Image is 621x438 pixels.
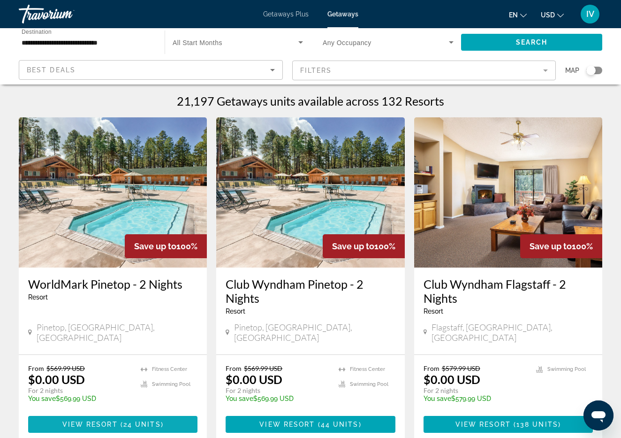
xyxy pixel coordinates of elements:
button: Change currency [541,8,564,22]
span: Fitness Center [350,366,385,372]
span: View Resort [62,421,118,428]
img: 5801O01X.jpg [216,117,404,268]
span: Best Deals [27,66,76,74]
span: Resort [28,293,48,301]
span: $579.99 USD [442,364,480,372]
span: ( ) [315,421,361,428]
img: 5801O01X.jpg [19,117,207,268]
p: $0.00 USD [424,372,480,386]
button: Search [461,34,602,51]
mat-select: Sort by [27,64,275,76]
h1: 21,197 Getaways units available across 132 Resorts [177,94,444,108]
div: 100% [323,234,405,258]
p: $579.99 USD [424,395,527,402]
p: $569.99 USD [28,395,131,402]
span: Resort [424,307,443,315]
span: You save [226,395,253,402]
button: Change language [509,8,527,22]
span: Save up to [332,241,374,251]
span: Swimming Pool [547,366,586,372]
a: WorldMark Pinetop - 2 Nights [28,277,197,291]
span: Fitness Center [152,366,187,372]
span: en [509,11,518,19]
span: From [226,364,242,372]
span: Search [516,38,548,46]
span: Any Occupancy [323,39,371,46]
a: Club Wyndham Flagstaff - 2 Nights [424,277,593,305]
span: You save [28,395,56,402]
span: Pinetop, [GEOGRAPHIC_DATA], [GEOGRAPHIC_DATA] [234,322,395,343]
button: View Resort(24 units) [28,416,197,433]
span: IV [586,9,594,19]
img: 0759I01X.jpg [414,117,602,268]
p: For 2 nights [226,386,329,395]
a: Getaways Plus [263,10,309,18]
span: 24 units [123,421,161,428]
span: You save [424,395,451,402]
span: $569.99 USD [244,364,282,372]
p: For 2 nights [28,386,131,395]
a: Club Wyndham Pinetop - 2 Nights [226,277,395,305]
span: ( ) [511,421,561,428]
span: Swimming Pool [350,381,388,387]
a: Getaways [327,10,358,18]
span: USD [541,11,555,19]
p: $569.99 USD [226,395,329,402]
span: ( ) [118,421,164,428]
p: $0.00 USD [28,372,85,386]
span: View Resort [259,421,315,428]
button: View Resort(44 units) [226,416,395,433]
span: From [28,364,44,372]
div: 100% [125,234,207,258]
span: View Resort [455,421,511,428]
span: 44 units [321,421,359,428]
span: 138 units [516,421,558,428]
span: Flagstaff, [GEOGRAPHIC_DATA], [GEOGRAPHIC_DATA] [432,322,593,343]
span: Save up to [530,241,572,251]
p: $0.00 USD [226,372,282,386]
span: $569.99 USD [46,364,85,372]
a: Travorium [19,2,113,26]
span: Swimming Pool [152,381,190,387]
span: Destination [22,29,52,35]
span: Resort [226,307,245,315]
span: Pinetop, [GEOGRAPHIC_DATA], [GEOGRAPHIC_DATA] [37,322,197,343]
p: For 2 nights [424,386,527,395]
button: User Menu [578,4,602,24]
button: Filter [292,60,556,81]
div: 100% [520,234,602,258]
button: View Resort(138 units) [424,416,593,433]
iframe: Кнопка запуска окна обмена сообщениями [583,400,613,430]
span: Save up to [134,241,176,251]
span: All Start Months [173,39,222,46]
span: Map [565,64,579,77]
span: From [424,364,439,372]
